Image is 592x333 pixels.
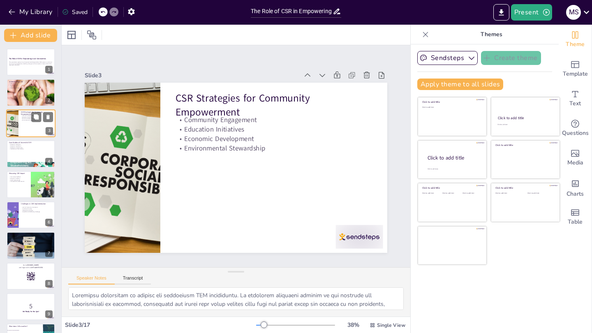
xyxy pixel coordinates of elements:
[559,54,592,84] div: Add ready made slides
[568,217,583,227] span: Table
[68,287,404,310] textarea: Loremipsu dolorsitam co adipisc eli seddoeiusm TEM incididuntu. La etdolorem aliquaeni adminim ve...
[567,158,583,167] span: Media
[422,192,441,194] div: Click to add text
[68,275,115,284] button: Speaker Notes
[7,171,55,198] div: 5
[21,207,53,208] p: Lack of Community Involvement
[9,147,53,148] p: Example 3: Infrastructure
[497,124,552,126] div: Click to add text
[417,51,478,65] button: Sendsteps
[6,109,55,137] div: 3
[9,236,53,237] p: Trend 1: Transparency
[7,49,55,76] div: 1
[559,202,592,232] div: Add a table
[422,100,481,104] div: Click to add title
[45,66,53,73] div: 1
[21,203,53,205] p: Challenges in CSR Implementation
[422,106,481,109] div: Click to add text
[9,264,53,266] p: Go to
[9,238,53,240] p: Trend 3: Long-Term Sustainability
[559,84,592,113] div: Add text boxes
[567,190,584,199] span: Charts
[428,168,479,170] div: Click to add body
[9,179,28,181] p: Social Improvements
[46,127,53,134] div: 3
[566,5,581,20] div: m s
[9,172,28,175] p: Measuring CSR Impact
[511,4,552,21] button: Present
[9,146,53,147] p: Example 2: Healthcare
[7,232,55,259] div: 7
[9,148,53,150] p: Importance of Case Studies
[9,58,46,60] strong: The Role of CSR in Empowering Local Communities
[498,116,553,120] div: Click to add title
[43,112,53,122] button: Delete Slide
[23,310,39,312] strong: Get Ready for the Quiz!
[21,118,53,120] p: Economic Development
[495,186,554,190] div: Click to add title
[45,250,53,257] div: 7
[176,143,372,153] p: Environmental Stewardship
[462,192,481,194] div: Click to add text
[377,322,405,328] span: Single View
[45,310,53,318] div: 9
[176,125,372,134] p: Education Initiatives
[9,325,41,328] p: What does CSR stand for?
[493,4,509,21] button: Export to PowerPoint
[428,154,480,161] div: Click to add title
[27,264,39,266] strong: [DOMAIN_NAME]
[481,51,541,65] button: Create theme
[115,275,151,284] button: Transcript
[45,219,53,226] div: 6
[569,99,581,108] span: Text
[45,280,53,287] div: 8
[9,62,53,65] p: This presentation explores how Corporate Social Responsibility (CSR) serves as a vital tool for c...
[9,266,53,269] p: and login with code
[566,40,585,49] span: Theme
[21,210,53,211] p: Misalignment of Goals
[21,115,53,116] p: Community Engagement
[9,86,53,87] p: CSR Activities
[9,144,53,146] p: Example 1: Education
[559,25,592,54] div: Change the overall theme
[442,192,461,194] div: Click to add text
[422,186,481,190] div: Click to add title
[65,321,256,329] div: Slide 3 / 17
[9,87,53,89] p: Importance of CSR
[31,112,41,122] button: Duplicate Slide
[45,158,53,165] div: 4
[562,129,589,138] span: Questions
[7,140,55,167] div: 4
[9,84,53,86] p: Benefits of CSR
[176,115,372,125] p: Community Engagement
[432,25,550,44] p: Themes
[87,30,97,40] span: Position
[4,29,57,42] button: Add slide
[21,116,53,118] p: Education Initiatives
[343,321,363,329] div: 38 %
[7,201,55,229] div: 6
[527,192,553,194] div: Click to add text
[563,69,588,79] span: Template
[559,113,592,143] div: Get real-time input from your audience
[9,240,53,242] p: Importance of Future Trends
[9,81,53,83] p: Understanding CSR
[9,178,28,179] p: Economic Indicators
[45,188,53,196] div: 5
[6,5,56,18] button: My Library
[559,143,592,173] div: Add images, graphics, shapes or video
[45,97,53,104] div: 2
[251,5,333,17] input: Insert title
[7,79,55,106] div: 2
[9,237,53,239] p: Trend 2: Stakeholder Engagement
[21,208,53,210] p: Insufficient Funding
[65,28,78,42] div: Layout
[176,91,372,120] p: CSR Strategies for Community Empowerment
[9,65,53,66] p: Generated with [URL]
[495,143,554,147] div: Click to add title
[62,8,88,16] div: Saved
[9,176,28,178] p: Community Feedback
[566,4,581,21] button: m s
[8,330,42,331] span: Corporate Social Responsibility
[21,119,53,121] p: Environmental Stewardship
